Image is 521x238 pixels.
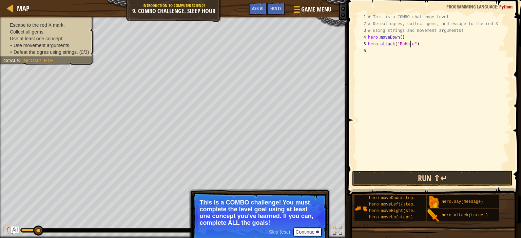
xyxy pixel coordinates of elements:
[10,22,65,28] span: Escape to the red X mark.
[499,3,513,10] span: Python
[442,199,483,204] span: hero.say(message)
[369,202,418,207] span: hero.moveLeft(steps)
[357,20,368,27] div: 2
[369,196,418,200] span: hero.moveDown(steps)
[427,209,440,222] img: portrait.png
[446,3,497,10] span: Programming language
[14,4,30,13] a: Map
[20,58,22,63] span: :
[199,199,320,226] p: This is a COMBO challenge! You must complete the level goal using at least one concept you've lea...
[10,42,89,49] li: Use movement arguments.
[357,27,368,34] div: 3
[3,224,17,238] button: Ctrl + P: Pause
[10,49,89,56] li: Defeat the ogres using strings.
[293,228,322,236] button: Continue
[10,36,63,41] span: Use at least one concept:
[10,49,12,55] i: •
[369,215,413,220] span: hero.moveUp(steps)
[288,3,335,19] button: Game Menu
[3,58,20,63] span: Goals
[357,47,368,54] div: 6
[301,5,331,14] span: Game Menu
[22,58,53,63] span: Incomplete
[252,5,264,12] span: Ask AI
[357,41,368,47] div: 5
[270,5,282,12] span: Hints
[352,171,513,186] button: Run ⇧↵
[3,22,89,28] li: Escape to the red X mark.
[249,3,267,15] button: Ask AI
[269,229,290,235] span: Skip (esc)
[354,202,367,215] img: portrait.png
[497,3,499,10] span: :
[442,213,488,218] span: hero.attack(target)
[14,49,89,55] span: Defeat the ogres using strings. (0/3)
[3,35,89,42] li: Use at least one concept:
[17,4,30,13] span: Map
[10,43,12,48] i: •
[369,209,420,213] span: hero.moveRight(steps)
[427,196,440,209] img: portrait.png
[11,226,19,235] button: Ask AI
[357,34,368,41] div: 4
[330,224,344,238] button: Toggle fullscreen
[357,14,368,20] div: 1
[14,43,71,48] span: Use movement arguments.
[3,28,89,35] li: Collect all gems.
[10,29,45,35] span: Collect all gems.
